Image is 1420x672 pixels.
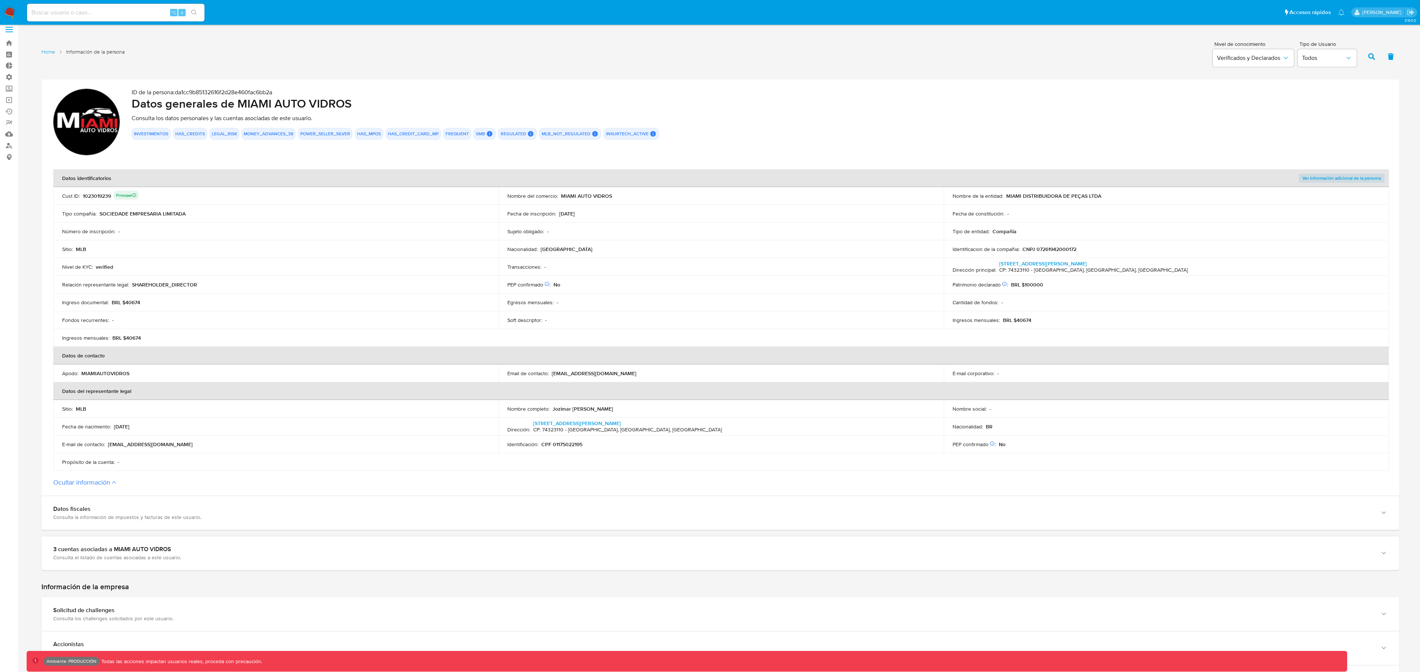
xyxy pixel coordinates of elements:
button: Verificados y Declarados [1213,49,1294,67]
a: Home [41,48,55,55]
p: Todas las acciones impactan usuarios reales, proceda con precaución. [99,658,262,665]
input: Buscar usuario o caso... [27,8,204,17]
button: search-icon [186,7,202,18]
span: Verificados y Declarados [1217,54,1282,62]
a: Notificaciones [1338,9,1345,16]
a: Salir [1407,9,1414,16]
span: Información de la persona [66,48,125,55]
p: leandrojossue.ramirez@mercadolibre.com.co [1362,9,1404,16]
span: Tipo de Usuario [1299,41,1359,47]
span: Todos [1302,54,1345,62]
span: ⌥ [171,9,176,16]
button: Todos [1298,49,1357,67]
nav: List of pages [41,45,125,66]
span: Nivel de conocimiento [1214,41,1294,47]
span: 3.163.0 [1404,17,1416,23]
span: Accesos rápidos [1289,9,1331,16]
p: Ambiente: PRODUCCIÓN [47,660,97,663]
span: s [181,9,183,16]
